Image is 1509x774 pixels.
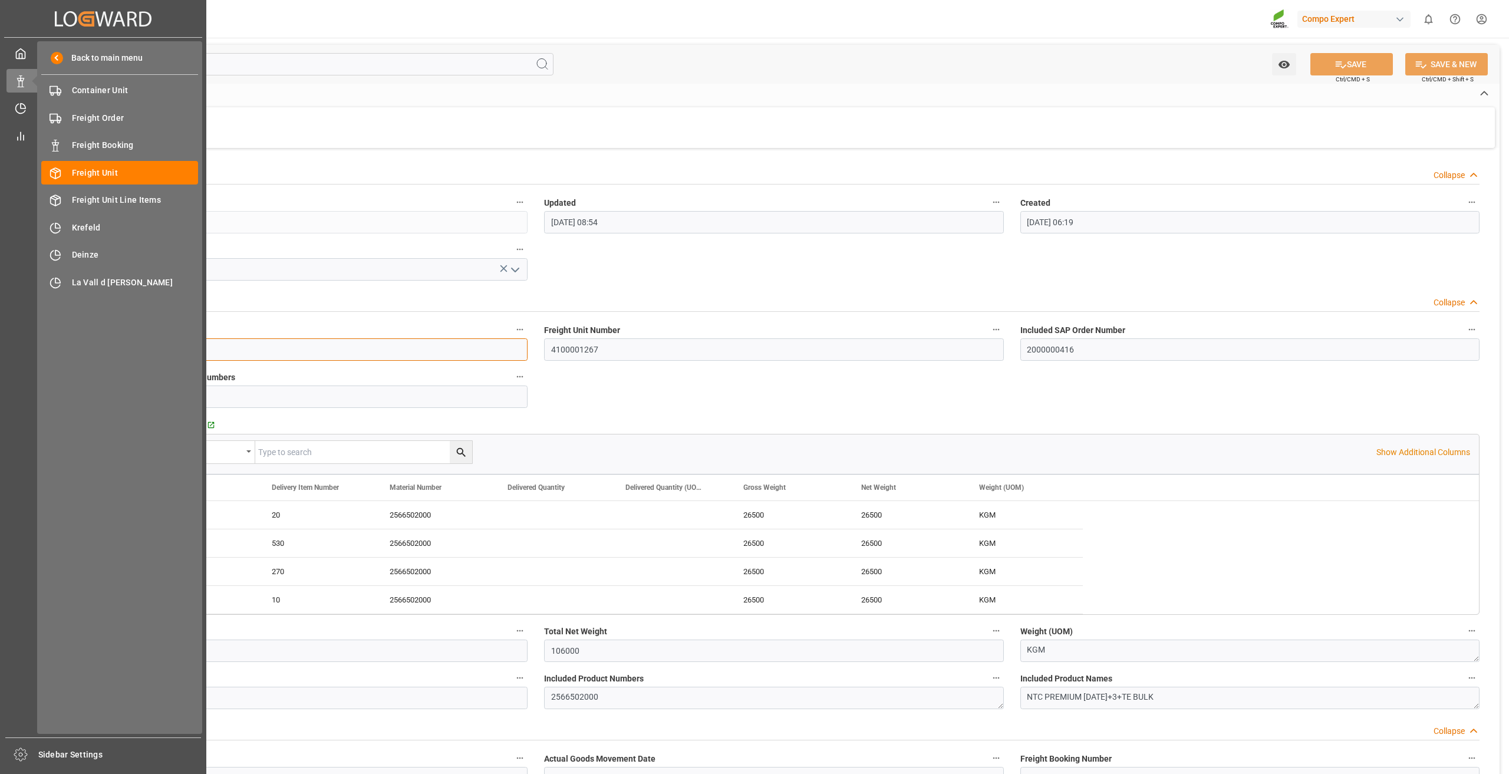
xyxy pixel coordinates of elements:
[258,529,375,557] div: 530
[544,673,644,685] span: Included Product Numbers
[508,483,565,492] span: Delivered Quantity
[1376,446,1470,459] p: Show Additional Columns
[1434,169,1465,182] div: Collapse
[258,501,375,529] div: 20
[1270,9,1289,29] img: Screenshot%202023-09-29%20at%2010.02.21.png_1712312052.png
[140,586,1083,614] div: Press SPACE to select this row.
[512,750,528,766] button: Planned Goods Movement Date
[1020,324,1125,337] span: Included SAP Order Number
[140,529,1083,558] div: Press SPACE to select this row.
[1464,195,1480,210] button: Created
[255,441,472,463] input: Type to search
[1464,750,1480,766] button: Freight Booking Number
[989,670,1004,686] button: Included Product Numbers
[989,750,1004,766] button: Actual Goods Movement Date
[140,501,1083,529] div: Press SPACE to select this row.
[1415,6,1442,32] button: show 0 new notifications
[544,197,576,209] span: Updated
[1464,623,1480,638] button: Weight (UOM)
[272,483,339,492] span: Delivery Item Number
[1422,75,1474,84] span: Ctrl/CMD + Shift + S
[450,441,472,463] button: search button
[512,242,528,257] button: Logward Status
[847,501,965,529] div: 26500
[847,529,965,557] div: 26500
[743,483,786,492] span: Gross Weight
[1272,53,1296,75] button: open menu
[41,271,198,294] a: La Vall d [PERSON_NAME]
[41,161,198,184] a: Freight Unit
[41,106,198,129] a: Freight Order
[1020,625,1073,638] span: Weight (UOM)
[1310,53,1393,75] button: SAVE
[72,222,199,234] span: Krefeld
[729,529,847,557] div: 26500
[72,112,199,124] span: Freight Order
[41,216,198,239] a: Krefeld
[375,529,493,557] div: 2566502000
[375,586,493,614] div: 2566502000
[1464,322,1480,337] button: Included SAP Order Number
[625,483,704,492] span: Delivered Quantity (UOM)
[544,324,620,337] span: Freight Unit Number
[1434,297,1465,309] div: Collapse
[512,369,528,384] button: Included Customer Purchase Order Numbers
[989,322,1004,337] button: Freight Unit Number
[965,501,1083,529] div: KGM
[1020,197,1050,209] span: Created
[41,243,198,266] a: Deinze
[1020,211,1480,233] input: DD.MM.YYYY HH:MM
[979,483,1024,492] span: Weight (UOM)
[72,194,199,206] span: Freight Unit Line Items
[847,586,965,614] div: 26500
[512,322,528,337] button: Container Unit Number
[1442,6,1468,32] button: Help Center
[375,501,493,529] div: 2566502000
[258,586,375,614] div: 10
[965,558,1083,585] div: KGM
[72,139,199,151] span: Freight Booking
[1297,11,1411,28] div: Compo Expert
[41,134,198,157] a: Freight Booking
[1405,53,1488,75] button: SAVE & NEW
[390,483,442,492] span: Material Number
[1020,687,1480,709] textarea: NTC PREMIUM [DATE]+3+TE BULK
[544,753,655,765] span: Actual Goods Movement Date
[544,211,1003,233] input: DD.MM.YYYY HH:MM
[375,558,493,585] div: 2566502000
[965,529,1083,557] div: KGM
[965,586,1083,614] div: KGM
[1297,8,1415,30] button: Compo Expert
[258,558,375,585] div: 270
[861,483,896,492] span: Net Weight
[989,623,1004,638] button: Total Net Weight
[41,79,198,102] a: Container Unit
[54,53,553,75] input: Search Fields
[729,558,847,585] div: 26500
[1336,75,1370,84] span: Ctrl/CMD + S
[544,625,607,638] span: Total Net Weight
[6,97,200,120] a: Timeslot Management
[729,586,847,614] div: 26500
[173,443,242,457] div: Equals
[506,261,523,279] button: open menu
[1434,725,1465,737] div: Collapse
[6,124,200,147] a: My Reports
[512,670,528,686] button: Total Number of Packages
[729,501,847,529] div: 26500
[72,167,199,179] span: Freight Unit
[38,749,202,761] span: Sidebar Settings
[512,195,528,210] button: code
[167,441,255,463] button: open menu
[512,623,528,638] button: Total Gross Weight
[72,276,199,289] span: La Vall d [PERSON_NAME]
[63,52,143,64] span: Back to main menu
[41,189,198,212] a: Freight Unit Line Items
[1020,673,1112,685] span: Included Product Names
[72,84,199,97] span: Container Unit
[6,42,200,65] a: My Cockpit
[544,687,1003,709] textarea: 2566502000
[1020,753,1112,765] span: Freight Booking Number
[989,195,1004,210] button: Updated
[847,558,965,585] div: 26500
